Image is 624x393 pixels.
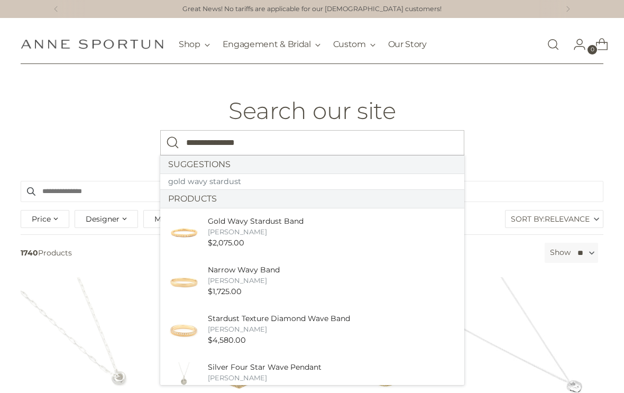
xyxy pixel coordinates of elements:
[208,227,304,237] div: [PERSON_NAME]
[208,324,350,334] div: [PERSON_NAME]
[208,335,246,345] span: $4,580.00
[160,257,464,305] li: Products: Narrow Wavy Band
[208,313,350,324] div: Stardust Texture Diamond Wave Band
[160,305,464,354] li: Products: Stardust Texture Diamond Wave Band
[160,208,464,257] li: Products: Gold Wavy Stardust Band
[160,305,464,354] a: stardust-texture-wave-band
[160,130,186,156] button: Search
[228,98,396,123] h1: Search our site
[160,208,464,257] a: gold-wavy-stardust-band
[208,287,242,296] span: $1,725.00
[160,190,464,208] a: Products
[388,33,427,56] a: Our Story
[21,248,38,258] b: 1740
[32,213,51,225] span: Price
[208,362,322,373] div: Silver Four Star Wave Pendant
[208,216,304,227] div: Gold Wavy Stardust Band
[208,264,280,276] div: Narrow Wavy Band
[543,34,564,55] a: Open search modal
[588,45,597,54] span: 0
[565,34,586,55] a: Go to the account page
[154,213,175,225] span: Metal
[506,211,603,227] label: Sort By:Relevance
[223,33,320,56] button: Engagement & Bridal
[86,213,120,225] span: Designer
[168,265,200,297] img: Narrow Wavy Band - Anne Sportun Fine Jewellery
[21,39,163,49] a: Anne Sportun Fine Jewellery
[16,243,540,263] span: Products
[545,211,590,227] span: Relevance
[550,247,571,258] label: Show
[160,173,464,190] li: Suggestions: gold wavy stardust
[160,257,464,305] a: narrow-wavy-band
[208,373,322,383] div: [PERSON_NAME]
[333,33,375,56] button: Custom
[208,238,244,248] span: $2,075.00
[208,276,280,286] div: [PERSON_NAME]
[160,173,464,190] a: gold wavy stardust
[168,314,200,345] img: Stardust Texture Wave Band - Anne Sportun Fine Jewellery
[182,4,442,14] a: Great News! No tariffs are applicable for our [DEMOGRAPHIC_DATA] customers!
[160,156,464,173] a: Suggestions
[587,34,608,55] a: Open cart modal
[179,33,210,56] button: Shop
[168,216,200,248] img: Gold Wavy Stardust Band - Anne Sportun Fine Jewellery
